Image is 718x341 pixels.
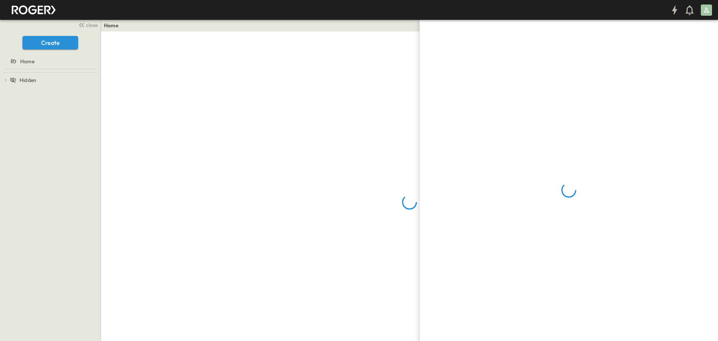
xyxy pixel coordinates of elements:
[22,36,78,49] button: Create
[86,21,98,29] span: close
[104,22,119,29] a: Home
[20,58,34,65] span: Home
[104,22,123,29] nav: breadcrumbs
[19,76,36,84] span: Hidden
